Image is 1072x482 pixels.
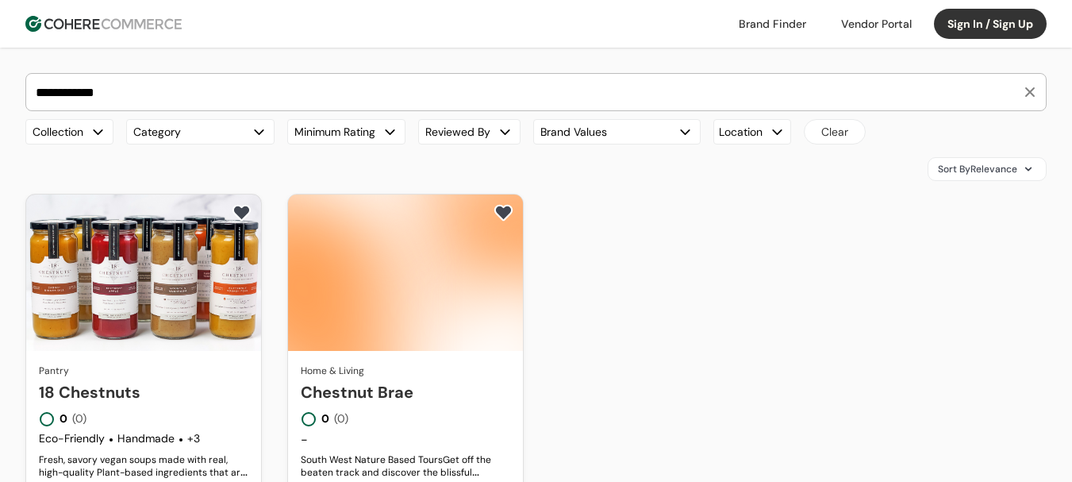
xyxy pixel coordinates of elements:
a: 18 Chestnuts [39,380,248,404]
button: Sign In / Sign Up [934,9,1047,39]
button: add to favorite [490,201,517,225]
span: Sort By Relevance [938,162,1017,176]
button: add to favorite [229,201,255,225]
button: Clear [804,119,866,145]
img: Cohere Logo [25,16,182,32]
a: Chestnut Brae [301,380,510,404]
